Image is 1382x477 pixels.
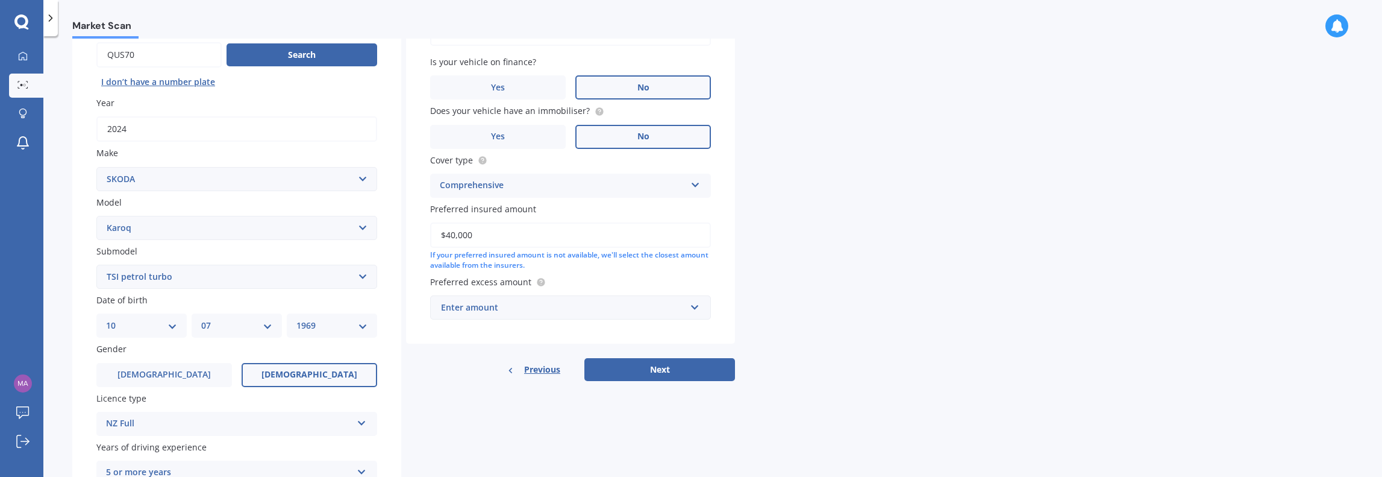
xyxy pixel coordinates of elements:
div: Comprehensive [440,178,686,193]
div: Enter amount [441,301,686,314]
span: Previous [524,361,560,379]
span: No [637,83,649,93]
span: Yes [491,83,505,93]
button: Next [584,358,735,381]
span: Make [96,148,118,159]
span: No [637,131,649,142]
span: Year [96,97,114,109]
span: Gender [96,344,127,355]
span: Does your vehicle have an immobiliser? [430,106,590,117]
input: Enter plate number [96,42,222,68]
div: NZ Full [106,417,352,431]
input: Enter amount [430,223,711,248]
span: Date of birth [96,294,148,306]
div: If your preferred insured amount is not available, we'll select the closest amount available from... [430,250,711,271]
img: 17a5978a75f5cb5e3bf15d5f6b6b2517 [14,374,32,393]
button: Search [227,43,377,66]
span: Model [96,197,122,208]
span: [DEMOGRAPHIC_DATA] [261,370,357,380]
span: Is your vehicle on finance? [430,56,536,68]
span: Market Scan [72,20,139,36]
span: Yes [491,131,505,142]
span: Submodel [96,245,137,257]
button: I don’t have a number plate [96,72,220,92]
span: Years of driving experience [96,441,207,453]
input: YYYY [96,116,377,142]
span: Licence type [96,393,146,404]
span: [DEMOGRAPHIC_DATA] [117,370,211,380]
span: Cover type [430,154,473,166]
span: Preferred excess amount [430,276,531,288]
span: Preferred insured amount [430,203,536,215]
